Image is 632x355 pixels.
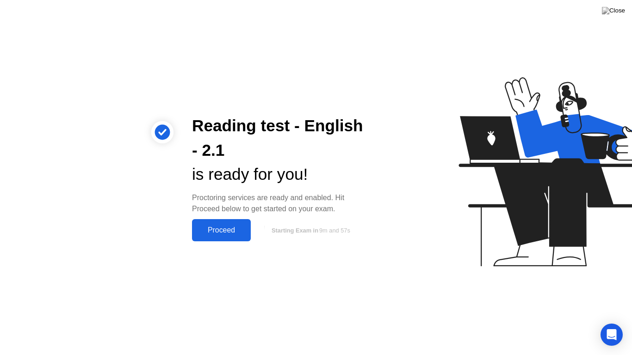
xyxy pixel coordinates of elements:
span: 9m and 57s [319,227,350,234]
div: Proctoring services are ready and enabled. Hit Proceed below to get started on your exam. [192,192,364,214]
button: Proceed [192,219,251,241]
div: Reading test - English - 2.1 [192,114,364,163]
div: Open Intercom Messenger [601,324,623,346]
img: Close [602,7,625,14]
button: Starting Exam in9m and 57s [255,221,364,239]
div: Proceed [195,226,248,234]
div: is ready for you! [192,162,364,187]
